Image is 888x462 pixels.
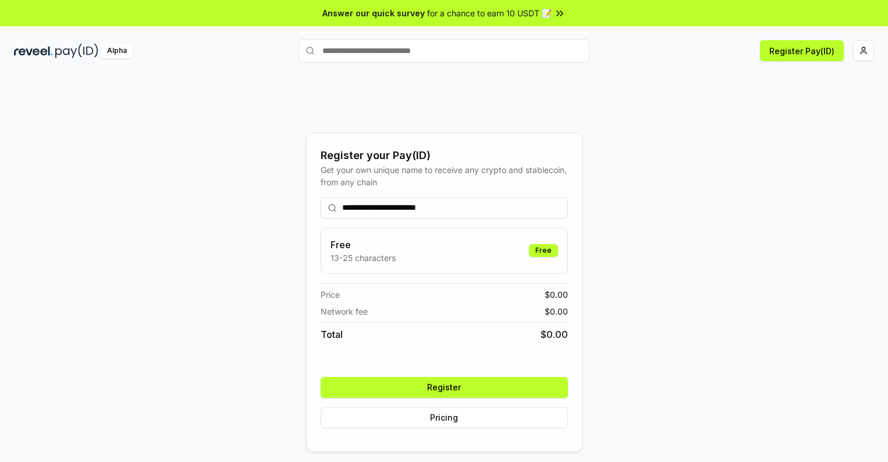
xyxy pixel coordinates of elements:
[321,327,343,341] span: Total
[321,407,568,428] button: Pricing
[322,7,425,19] span: Answer our quick survey
[321,147,568,164] div: Register your Pay(ID)
[55,44,98,58] img: pay_id
[321,377,568,398] button: Register
[101,44,133,58] div: Alpha
[14,44,53,58] img: reveel_dark
[321,305,368,318] span: Network fee
[321,164,568,188] div: Get your own unique name to receive any crypto and stablecoin, from any chain
[331,252,396,264] p: 13-25 characters
[427,7,552,19] span: for a chance to earn 10 USDT 📝
[321,288,340,301] span: Price
[331,238,396,252] h3: Free
[529,244,558,257] div: Free
[545,305,568,318] span: $ 0.00
[541,327,568,341] span: $ 0.00
[760,40,844,61] button: Register Pay(ID)
[545,288,568,301] span: $ 0.00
